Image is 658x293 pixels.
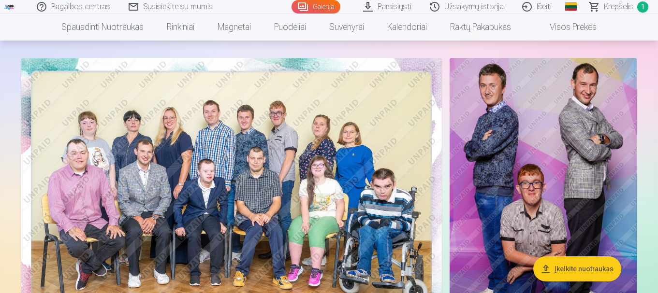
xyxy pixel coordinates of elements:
[523,14,608,41] a: Visos prekės
[604,1,633,13] span: Krepšelis
[263,14,318,41] a: Puodeliai
[50,14,155,41] a: Spausdinti nuotraukas
[206,14,263,41] a: Magnetai
[439,14,523,41] a: Raktų pakabukas
[637,1,648,13] span: 1
[318,14,376,41] a: Suvenyrai
[155,14,206,41] a: Rinkiniai
[376,14,439,41] a: Kalendoriai
[533,256,621,281] button: Įkelkite nuotraukas
[4,4,15,10] img: /fa2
